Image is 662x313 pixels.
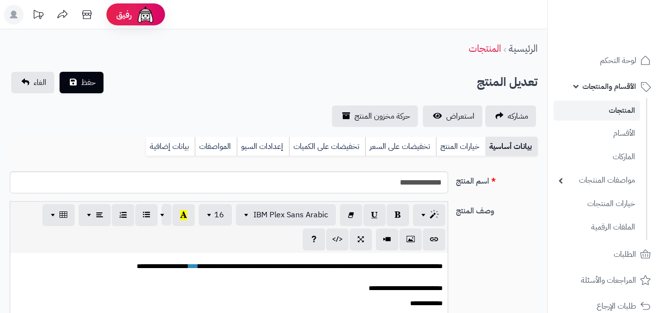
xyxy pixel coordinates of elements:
[469,41,501,56] a: المنتجات
[554,193,640,214] a: خيارات المنتجات
[146,137,195,156] a: بيانات إضافية
[554,146,640,167] a: الماركات
[11,72,54,93] a: الغاء
[60,72,103,93] button: حفظ
[554,269,656,292] a: المراجعات والأسئلة
[554,49,656,72] a: لوحة التحكم
[596,27,653,48] img: logo-2.png
[554,123,640,144] a: الأقسام
[485,105,536,127] a: مشاركه
[554,170,640,191] a: مواصفات المنتجات
[332,105,418,127] a: حركة مخزون المنتج
[582,80,636,93] span: الأقسام والمنتجات
[236,204,336,226] button: IBM Plex Sans Arabic
[116,9,132,21] span: رفيق
[214,209,224,221] span: 16
[436,137,485,156] a: خيارات المنتج
[452,171,541,187] label: اسم المنتج
[253,209,328,221] span: IBM Plex Sans Arabic
[452,201,541,217] label: وصف المنتج
[365,137,436,156] a: تخفيضات على السعر
[26,5,50,27] a: تحديثات المنصة
[136,5,155,24] img: ai-face.png
[597,299,636,313] span: طلبات الإرجاع
[554,101,640,121] a: المنتجات
[199,204,232,226] button: 16
[195,137,237,156] a: المواصفات
[354,110,410,122] span: حركة مخزون المنتج
[509,41,538,56] a: الرئيسية
[34,77,46,88] span: الغاء
[614,248,636,261] span: الطلبات
[508,110,528,122] span: مشاركه
[477,72,538,92] h2: تعديل المنتج
[289,137,365,156] a: تخفيضات على الكميات
[581,273,636,287] span: المراجعات والأسئلة
[554,217,640,238] a: الملفات الرقمية
[237,137,289,156] a: إعدادات السيو
[485,137,538,156] a: بيانات أساسية
[600,54,636,67] span: لوحة التحكم
[423,105,482,127] a: استعراض
[446,110,475,122] span: استعراض
[81,77,96,88] span: حفظ
[554,243,656,266] a: الطلبات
